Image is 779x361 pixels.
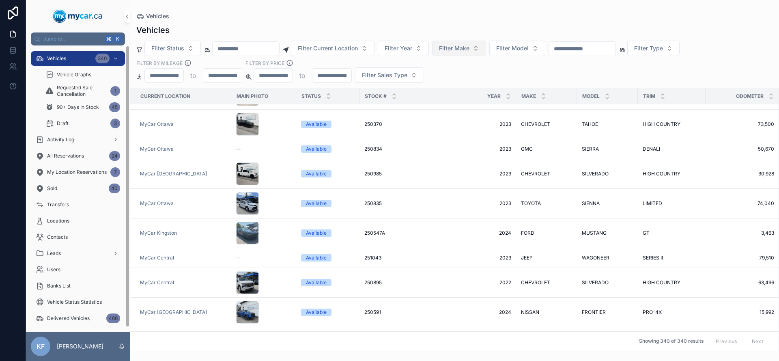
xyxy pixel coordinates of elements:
a: FORD [521,230,572,236]
a: MyCar Ottawa [140,200,226,207]
div: 340 [95,54,110,63]
span: Jump to... [43,36,101,42]
a: 90+ Days In Stock45 [41,100,125,115]
span: Showing 340 of 340 results [639,338,704,345]
a: SERIES II [643,255,701,261]
span: SERIES II [643,255,663,261]
div: Available [306,254,327,262]
span: Stock # [365,93,387,99]
a: Available [301,145,355,153]
a: Vehicle Graphs [41,67,125,82]
a: 2022 [456,279,511,286]
span: Filter Type [634,44,663,52]
span: Model [582,93,600,99]
span: Vehicle Graphs [57,71,91,78]
span: WAGONEER [582,255,609,261]
span: 250985 [364,171,382,177]
a: TAHOE [582,121,633,128]
a: SIERRA [582,146,633,152]
div: Available [306,145,327,153]
span: 90+ Days In Stock [57,104,99,110]
span: 250591 [364,309,381,316]
span: LIMITED [643,200,662,207]
span: Activity Log [47,136,74,143]
span: Current Location [140,93,190,99]
span: Trim [643,93,655,99]
a: TOYOTA [521,200,572,207]
span: Delivered Vehicles [47,315,90,322]
a: 3,463 [710,230,774,236]
button: Jump to...K [31,32,125,45]
span: FRONTIER [582,309,606,316]
a: MyCar Ottawa [140,121,174,128]
a: MyCar Central [140,279,226,286]
a: Vehicles [136,12,169,20]
a: MyCar Ottawa [140,200,174,207]
a: MyCar Ottawa [140,121,226,128]
button: Select Button [432,41,486,56]
span: MyCar Kingston [140,230,177,236]
a: MyCar Kingston [140,230,226,236]
span: GT [643,230,650,236]
a: CHEVROLET [521,171,572,177]
a: CHEVROLET [521,279,572,286]
a: GT [643,230,701,236]
a: Draft3 [41,116,125,131]
a: NISSAN [521,309,572,316]
a: HIGH COUNTRY [643,121,701,128]
a: 250834 [364,146,446,152]
span: Status [301,93,321,99]
div: Available [306,200,327,207]
a: Vehicles340 [31,51,125,66]
a: Available [301,170,355,177]
span: Transfers [47,201,69,208]
span: K [114,36,121,42]
span: GMC [521,146,533,152]
span: Year [487,93,501,99]
a: SILVERADO [582,171,633,177]
span: Filter Status [151,44,184,52]
div: Available [306,121,327,128]
a: Available [301,279,355,286]
button: Select Button [291,41,374,56]
button: Select Button [355,67,424,83]
a: HIGH COUNTRY [643,171,701,177]
span: Vehicle Status Statistics [47,299,102,305]
span: 2023 [456,200,511,207]
span: Filter Current Location [298,44,358,52]
a: 250591 [364,309,446,316]
a: MyCar Central [140,279,174,286]
a: 250895 [364,279,446,286]
span: DENALI [643,146,660,152]
span: Filter Sales Type [362,71,407,79]
a: 2024 [456,230,511,236]
span: CHEVROLET [521,171,550,177]
a: Requested Sale Cancellation1 [41,84,125,98]
span: 250834 [364,146,382,152]
a: HIGH COUNTRY [643,279,701,286]
a: MyCar Ottawa [140,146,226,152]
a: 2023 [456,255,511,261]
a: 250547A [364,230,446,236]
span: Sold [47,185,57,192]
a: SIENNA [582,200,633,207]
a: 50,670 [710,146,774,152]
img: App logo [53,10,103,23]
span: 2023 [456,121,511,128]
span: 2023 [456,146,511,152]
a: 79,510 [710,255,774,261]
div: 45 [109,102,120,112]
div: 3 [110,119,120,128]
span: Users [47,266,60,273]
span: 250370 [364,121,382,128]
span: Draft [57,120,69,127]
a: Activity Log [31,132,125,147]
span: SIERRA [582,146,599,152]
a: MyCar [GEOGRAPHIC_DATA] [140,309,207,316]
span: Vehicles [146,12,169,20]
span: SILVERADO [582,171,609,177]
a: Locations [31,214,125,228]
